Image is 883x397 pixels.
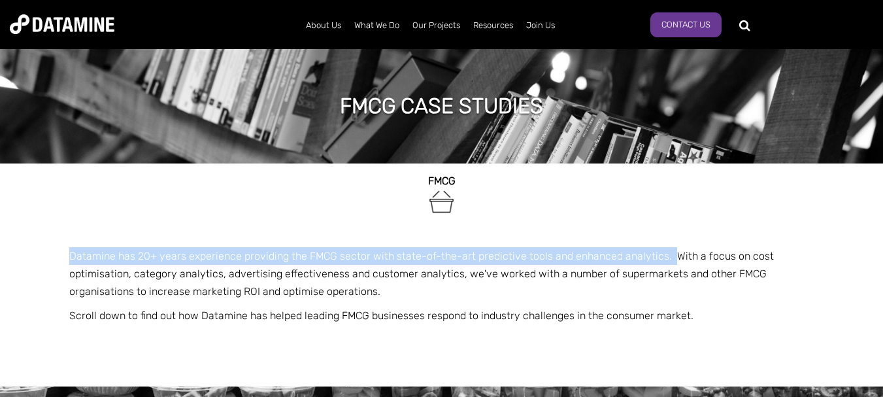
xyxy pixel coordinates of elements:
[348,9,406,43] a: What We Do
[520,9,561,43] a: Join Us
[299,9,348,43] a: About Us
[69,247,814,301] p: Datamine has 20+ years experience providing the FMCG sector with state-of-the-art predictive tool...
[467,9,520,43] a: Resources
[69,175,814,187] h2: FMCG
[69,307,814,324] p: Scroll down to find out how Datamine has helped leading FMCG businesses respond to industry chall...
[10,14,114,34] img: Datamine
[427,187,456,216] img: FMCG-1
[340,92,543,120] h1: FMCG case studies
[650,12,722,37] a: Contact Us
[406,9,467,43] a: Our Projects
